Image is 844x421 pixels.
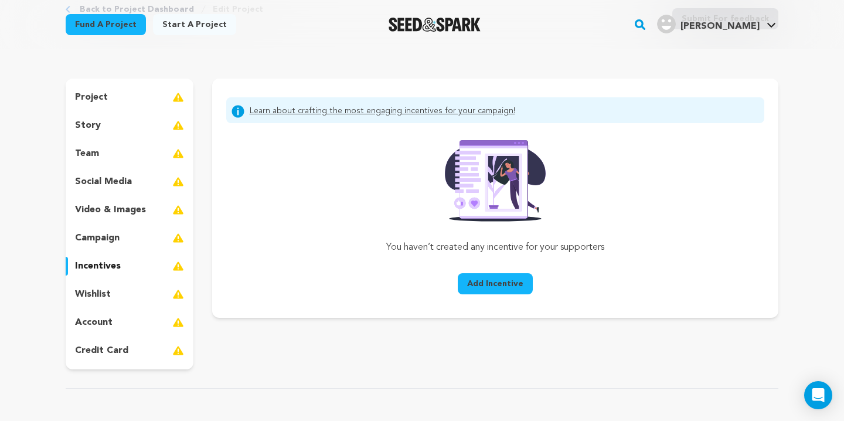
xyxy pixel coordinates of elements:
[250,104,515,118] a: Learn about crafting the most engaging incentives for your campaign!
[66,144,193,163] button: team
[804,381,832,409] div: Open Intercom Messenger
[66,257,193,276] button: incentives
[680,22,760,31] span: [PERSON_NAME]
[75,118,101,133] p: story
[66,201,193,219] button: video & images
[360,240,629,254] p: You haven’t created any incentive for your supporters
[75,259,121,273] p: incentives
[172,118,184,133] img: warning-full.svg
[75,287,111,301] p: wishlist
[75,147,99,161] p: team
[435,133,555,222] img: Seed&Spark Rafiki Image
[75,90,108,104] p: project
[467,278,523,290] span: Add Incentive
[389,18,481,32] img: Seed&Spark Logo Dark Mode
[172,315,184,330] img: warning-full.svg
[75,344,128,358] p: credit card
[66,313,193,332] button: account
[172,175,184,189] img: warning-full.svg
[66,229,193,247] button: campaign
[389,18,481,32] a: Seed&Spark Homepage
[66,285,193,304] button: wishlist
[172,203,184,217] img: warning-full.svg
[75,315,113,330] p: account
[172,231,184,245] img: warning-full.svg
[66,14,146,35] a: Fund a project
[657,15,760,33] div: Constantine S.'s Profile
[657,15,676,33] img: user.png
[655,12,778,33] a: Constantine S.'s Profile
[655,12,778,37] span: Constantine S.'s Profile
[172,90,184,104] img: warning-full.svg
[75,175,132,189] p: social media
[172,259,184,273] img: warning-full.svg
[172,147,184,161] img: warning-full.svg
[66,172,193,191] button: social media
[172,344,184,358] img: warning-full.svg
[66,341,193,360] button: credit card
[172,287,184,301] img: warning-full.svg
[66,116,193,135] button: story
[75,203,146,217] p: video & images
[66,88,193,107] button: project
[75,231,120,245] p: campaign
[458,273,533,294] button: Add Incentive
[153,14,236,35] a: Start a project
